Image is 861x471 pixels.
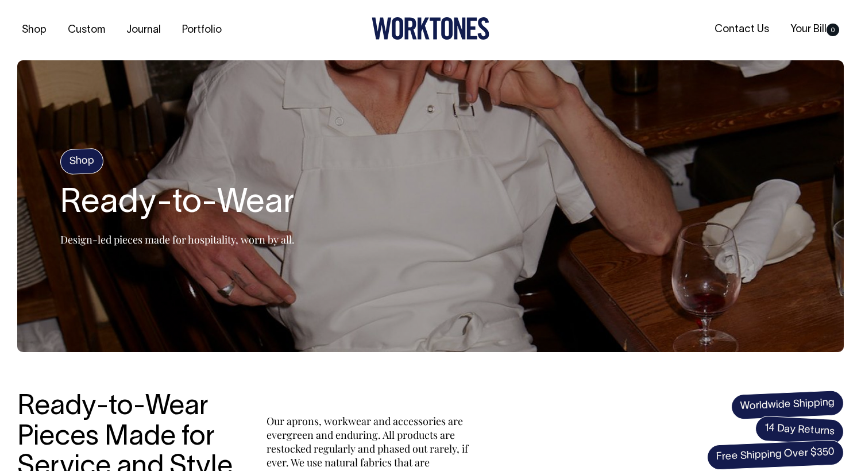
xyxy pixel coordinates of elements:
[177,21,226,40] a: Portfolio
[60,233,295,246] p: Design-led pieces made for hospitality, worn by all.
[786,20,844,39] a: Your Bill0
[710,20,774,39] a: Contact Us
[731,390,844,420] span: Worldwide Shipping
[827,24,839,36] span: 0
[706,439,844,470] span: Free Shipping Over $350
[122,21,165,40] a: Journal
[755,415,844,445] span: 14 Day Returns
[63,21,110,40] a: Custom
[60,186,295,222] h2: Ready-to-Wear
[17,21,51,40] a: Shop
[60,148,104,175] h4: Shop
